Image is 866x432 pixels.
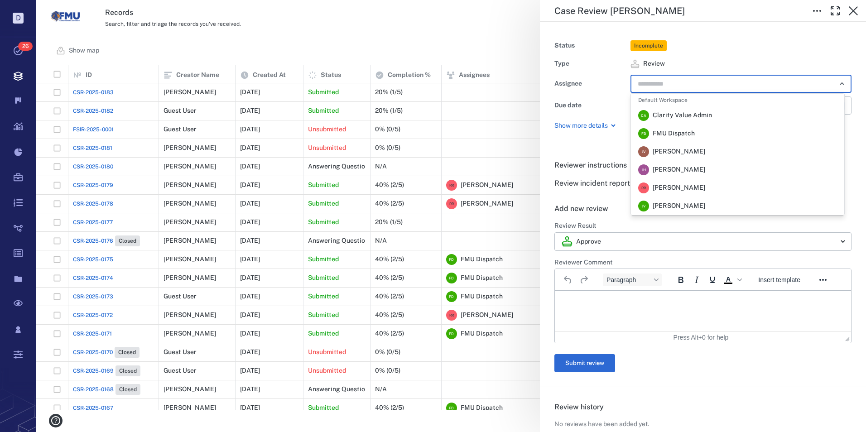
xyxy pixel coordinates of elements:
[13,13,24,24] p: D
[653,202,705,211] span: [PERSON_NAME]
[653,111,712,120] span: Clarity Value Admin
[7,7,289,15] body: Rich Text Area. Press ALT-0 for help.
[576,274,592,286] button: Redo
[638,146,649,157] div: J V
[638,182,649,193] div: R R
[555,291,851,331] iframe: Rich Text Area
[638,110,649,121] div: C A
[689,274,704,286] button: Italic
[758,276,800,283] span: Insert template
[554,77,627,90] div: Assignee
[554,39,627,52] div: Status
[20,6,39,14] span: Help
[554,258,852,267] h6: Reviewer Comment
[638,128,649,139] div: F D
[643,59,665,68] span: Review
[653,147,705,156] span: [PERSON_NAME]
[554,420,649,429] p: No reviews have been added yet.
[844,2,862,20] button: Close
[560,274,576,286] button: Undo
[554,354,615,372] button: Submit review
[653,129,695,138] span: FMU Dispatch
[808,2,826,20] button: Toggle to Edit Boxes
[653,183,705,192] span: [PERSON_NAME]
[603,274,662,286] button: Block Paragraph
[845,333,850,341] div: Press the Up and Down arrow keys to resize the editor.
[554,5,685,17] h5: Case Review [PERSON_NAME]
[826,2,844,20] button: Toggle Fullscreen
[554,203,852,214] h6: Add new review
[554,178,852,189] p: Review incident report(s) for accuracy and completeness.
[554,160,852,171] h6: Reviewer instructions
[554,58,627,70] div: Type
[755,274,804,286] button: Insert template
[638,201,649,211] div: J V
[705,274,720,286] button: Underline
[554,221,852,230] h6: Review Result
[653,165,705,174] span: [PERSON_NAME]
[654,334,749,341] div: Press Alt+0 for help
[631,93,844,106] li: Default Workspace
[632,42,665,50] span: Incomplete
[721,274,743,286] div: Text color Black
[576,237,601,246] p: Approve
[554,99,627,112] div: Due date
[554,121,608,130] p: Show more details
[554,402,852,413] h6: Review history
[18,42,33,51] span: 26
[836,77,848,90] button: Close
[815,274,831,286] button: Reveal or hide additional toolbar items
[673,274,688,286] button: Bold
[638,164,649,175] div: J H
[606,276,651,283] span: Paragraph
